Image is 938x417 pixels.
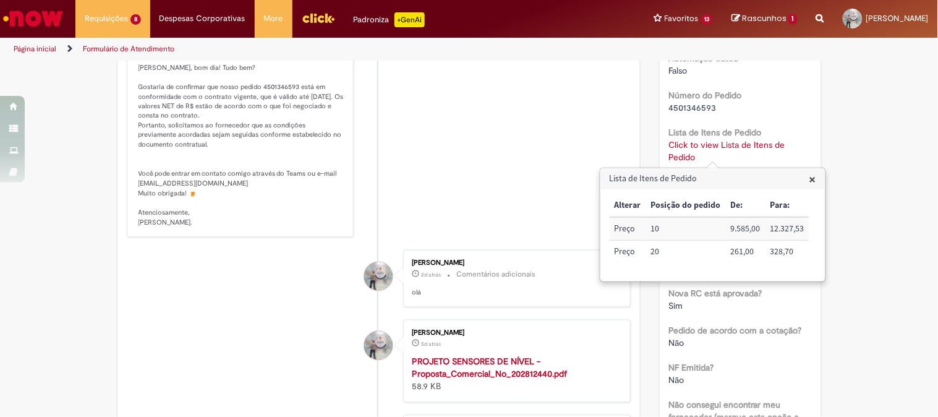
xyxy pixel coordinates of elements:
span: Não [669,374,684,385]
b: Automação tratou [669,53,739,64]
td: Alterar: Preço [610,217,646,240]
div: [PERSON_NAME] [412,260,618,267]
time: 22/08/2025 15:39:43 [421,341,441,348]
b: Lista de Itens de Pedido [669,127,762,138]
div: Rafael Fernandes [364,262,393,291]
b: Número do Pedido [669,90,742,101]
td: De:: 9.585,00 [726,217,765,240]
h3: Lista de Itens de Pedido [601,169,825,189]
span: Despesas Corporativas [160,12,245,25]
img: click_logo_yellow_360x200.png [302,9,335,27]
a: Página inicial [14,44,56,54]
span: 2d atrás [421,272,441,279]
div: Lista de Itens de Pedido [600,168,826,282]
span: 1 [788,14,798,25]
th: Para: [765,194,809,217]
span: More [264,12,283,25]
span: Rascunhos [742,12,787,24]
span: × [809,171,816,187]
td: Alterar: Preço [610,241,646,263]
th: Alterar [610,194,646,217]
p: olá [412,288,618,298]
td: Para:: 12.327,53 [765,217,809,240]
span: Falso [669,65,688,76]
span: 13 [701,14,714,25]
a: Click to view Lista de Itens de Pedido [669,139,785,163]
span: Favoritos [665,12,699,25]
button: Close [809,173,816,186]
small: Comentários adicionais [456,270,535,280]
td: De:: 261,00 [726,241,765,263]
span: 5d atrás [421,341,441,348]
div: Rafael Fernandes [364,332,393,360]
td: Posição do pedido: 10 [646,217,726,240]
div: [PERSON_NAME] [412,330,618,337]
time: 25/08/2025 14:50:12 [421,272,441,279]
th: Posição do pedido [646,194,726,217]
div: 58.9 KB [412,356,618,393]
td: Posição do pedido: 20 [646,241,726,263]
b: NF Emitida? [669,362,714,373]
img: ServiceNow [1,6,65,31]
div: Padroniza [354,12,425,27]
a: PROJETO SENSORES DE NÍVEL - Proposta_Comercial_No_202812440.pdf [412,356,567,380]
td: Para:: 328,70 [765,241,809,263]
th: De: [726,194,765,217]
b: Nova RC está aprovada? [669,288,762,299]
p: +GenAi [394,12,425,27]
p: [PERSON_NAME], bom dia! Tudo bem? Gostaria de confirmar que nosso pedido 4501346593 está em confo... [139,45,344,228]
ul: Trilhas de página [9,38,616,61]
span: 4501346593 [669,102,717,113]
span: Sim [669,300,683,311]
span: [PERSON_NAME] [866,13,929,24]
span: 8 [130,14,141,25]
span: Não [669,337,684,348]
a: Formulário de Atendimento [83,44,174,54]
span: Requisições [85,12,128,25]
b: Pedido de acordo com a cotação? [669,325,802,336]
a: Rascunhos [731,13,798,25]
